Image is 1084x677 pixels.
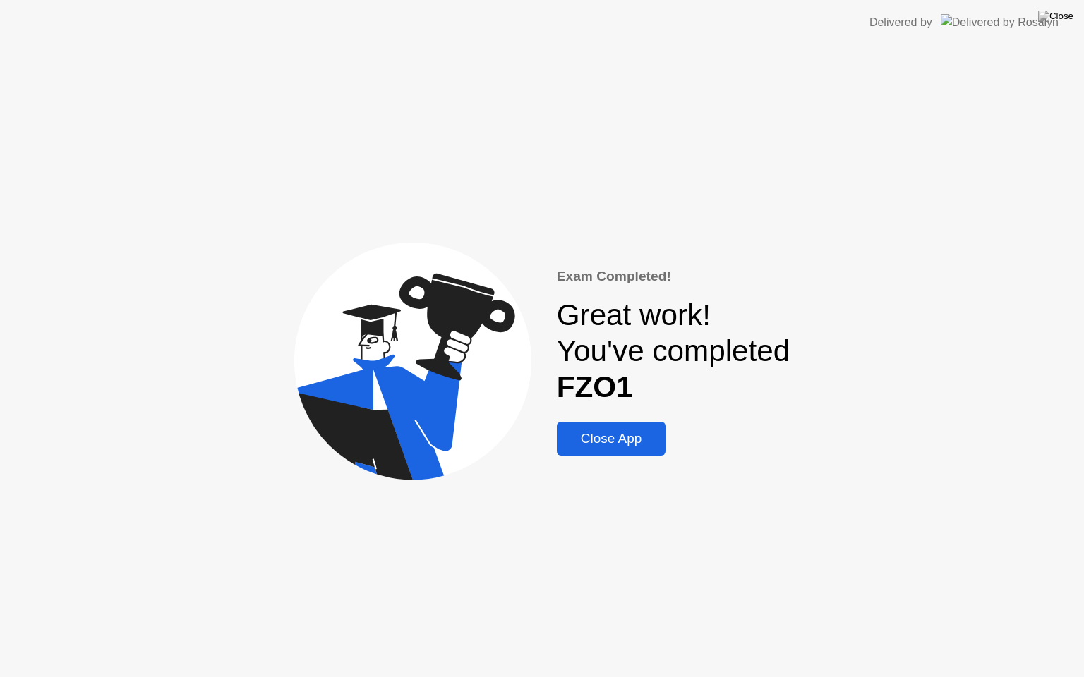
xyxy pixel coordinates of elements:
b: FZO1 [557,370,633,403]
div: Exam Completed! [557,267,790,287]
div: Close App [561,431,662,446]
div: Great work! You've completed [557,298,790,405]
img: Close [1038,11,1073,22]
img: Delivered by Rosalyn [941,14,1059,30]
button: Close App [557,422,666,456]
div: Delivered by [869,14,932,31]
